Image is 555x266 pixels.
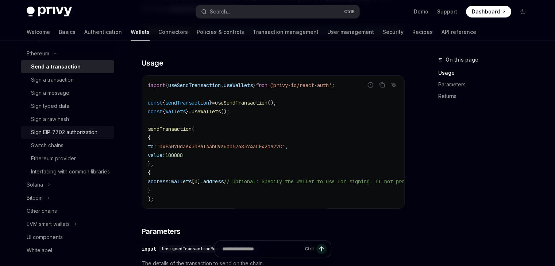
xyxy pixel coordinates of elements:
[59,23,76,41] a: Basics
[197,178,203,185] span: ].
[209,99,212,106] span: }
[21,86,114,99] a: Sign a message
[148,108,162,115] span: const
[332,82,335,89] span: ;
[472,8,500,15] span: Dashboard
[212,99,215,106] span: =
[84,23,122,41] a: Authentication
[27,23,50,41] a: Welcome
[256,82,267,89] span: from
[142,226,181,236] span: Parameters
[142,58,163,68] span: Usage
[27,193,43,202] div: Bitcoin
[366,80,375,90] button: Report incorrect code
[21,113,114,126] a: Sign a raw hash
[344,9,355,15] span: Ctrl K
[21,139,114,152] a: Switch chains
[224,178,513,185] span: // Optional: Specify the wallet to use for signing. If not provided, the first wallet will be used.
[162,108,165,115] span: {
[377,80,387,90] button: Copy the contents from the code block
[316,244,327,254] button: Send message
[148,161,154,167] span: },
[21,178,114,191] button: Toggle Solana section
[210,7,230,16] div: Search...
[466,6,511,17] a: Dashboard
[438,67,535,79] a: Usage
[267,99,276,106] span: ();
[389,80,398,90] button: Ask AI
[168,82,221,89] span: useSendTransaction
[285,143,288,150] span: ,
[446,55,478,64] span: On this page
[165,99,209,106] span: sendTransaction
[192,126,194,132] span: (
[171,178,192,185] span: wallets
[215,99,267,106] span: useSendTransaction
[327,23,374,41] a: User management
[31,89,69,97] div: Sign a message
[27,7,72,17] img: dark logo
[203,178,224,185] span: address
[383,23,404,41] a: Security
[412,23,433,41] a: Recipes
[437,8,457,15] a: Support
[21,165,114,178] a: Interfacing with common libraries
[21,73,114,86] a: Sign a transaction
[194,178,197,185] span: 0
[31,141,63,150] div: Switch chains
[186,108,189,115] span: }
[148,126,192,132] span: sendTransaction
[21,99,114,113] a: Sign typed data
[165,152,183,159] span: 100000
[438,79,535,90] a: Parameters
[148,134,151,141] span: {
[222,241,302,257] input: Ask a question...
[148,143,157,150] span: to:
[221,108,230,115] span: ();
[27,49,49,58] div: Ethereum
[31,102,69,110] div: Sign typed data
[21,191,114,204] button: Toggle Bitcoin section
[438,90,535,102] a: Returns
[197,23,244,41] a: Policies & controls
[196,5,359,18] button: Open search
[21,152,114,165] a: Ethereum provider
[189,108,192,115] span: =
[21,244,114,257] a: Whitelabel
[157,143,285,150] span: '0xE3070d3e4309afA3bC9a6b057685743CF42da77C'
[414,8,428,15] a: Demo
[27,246,52,255] div: Whitelabel
[165,108,186,115] span: wallets
[267,82,332,89] span: '@privy-io/react-auth'
[162,99,165,106] span: {
[31,62,81,71] div: Send a transaction
[253,23,319,41] a: Transaction management
[27,207,57,215] div: Other chains
[31,167,110,176] div: Interfacing with common libraries
[148,99,162,106] span: const
[27,180,43,189] div: Solana
[148,169,151,176] span: {
[442,23,476,41] a: API reference
[27,220,70,228] div: EVM smart wallets
[148,82,165,89] span: import
[148,187,151,193] span: }
[31,75,74,84] div: Sign a transaction
[148,178,171,185] span: address:
[21,204,114,218] a: Other chains
[21,231,114,244] a: UI components
[192,108,221,115] span: useWallets
[192,178,194,185] span: [
[224,82,253,89] span: useWallets
[158,23,188,41] a: Connectors
[21,126,114,139] a: Sign EIP-7702 authorization
[31,115,69,124] div: Sign a raw hash
[517,6,529,17] button: Toggle dark mode
[31,128,97,137] div: Sign EIP-7702 authorization
[148,152,165,159] span: value:
[148,196,154,202] span: );
[27,233,63,242] div: UI components
[165,82,168,89] span: {
[221,82,224,89] span: ,
[21,218,114,231] button: Toggle EVM smart wallets section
